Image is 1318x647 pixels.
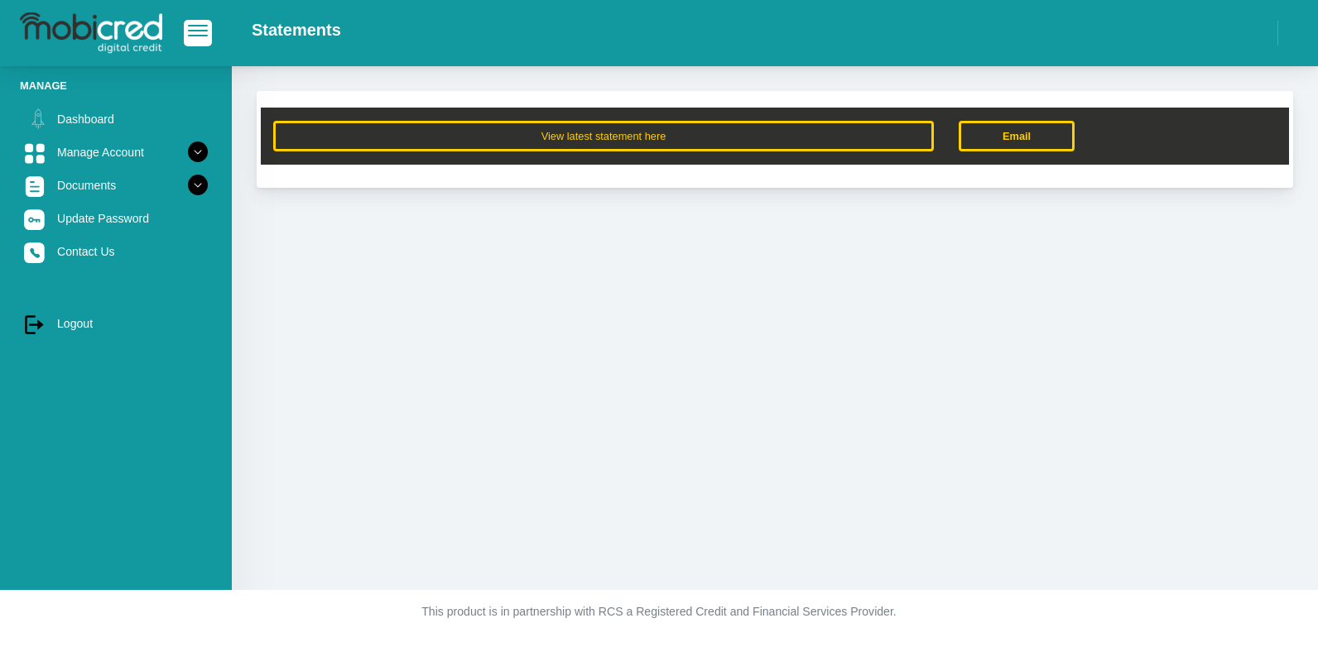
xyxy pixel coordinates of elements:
[20,170,212,201] a: Documents
[959,121,1075,151] a: Email
[273,121,934,151] button: View latest statement here
[20,236,212,267] a: Contact Us
[20,78,212,93] li: Manage
[20,12,162,54] img: logo-mobicred.svg
[20,203,212,234] a: Update Password
[200,603,1118,621] p: This product is in partnership with RCS a Registered Credit and Financial Services Provider.
[20,308,212,339] a: Logout
[20,137,212,168] a: Manage Account
[252,20,341,40] h2: Statements
[20,103,212,135] a: Dashboard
